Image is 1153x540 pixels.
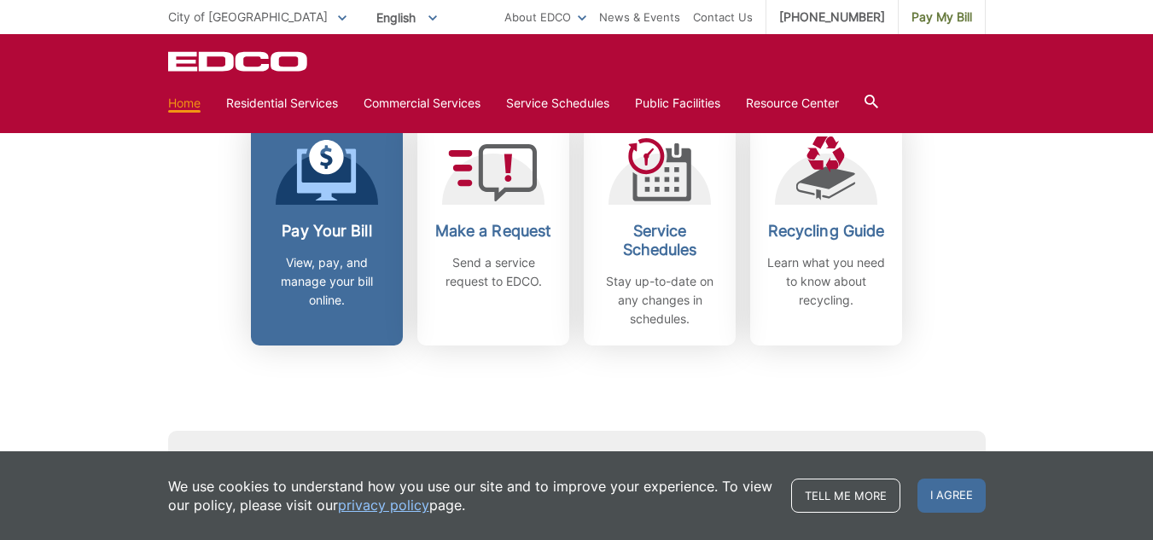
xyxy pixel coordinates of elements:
p: View, pay, and manage your bill online. [264,253,390,310]
a: Contact Us [693,8,753,26]
a: Service Schedules [506,94,609,113]
p: Send a service request to EDCO. [430,253,556,291]
p: We use cookies to understand how you use our site and to improve your experience. To view our pol... [168,477,774,514]
a: News & Events [599,8,680,26]
a: Pay Your Bill View, pay, and manage your bill online. [251,119,403,345]
a: Service Schedules Stay up-to-date on any changes in schedules. [584,119,736,345]
h2: Recycling Guide [763,222,889,241]
a: About EDCO [504,8,586,26]
h2: Make a Request [430,222,556,241]
a: Make a Request Send a service request to EDCO. [417,119,569,345]
a: Public Facilities [635,94,720,113]
a: EDCD logo. Return to the homepage. [168,51,310,72]
a: Tell me more [791,479,900,513]
p: Learn what you need to know about recycling. [763,253,889,310]
a: privacy policy [338,496,429,514]
span: Pay My Bill [911,8,972,26]
a: Residential Services [226,94,338,113]
h2: Service Schedules [597,222,723,259]
a: Commercial Services [364,94,480,113]
p: Stay up-to-date on any changes in schedules. [597,272,723,328]
a: Resource Center [746,94,839,113]
h2: Pay Your Bill [264,222,390,241]
a: Home [168,94,201,113]
span: I agree [917,479,986,513]
span: English [364,3,450,32]
span: City of [GEOGRAPHIC_DATA] [168,9,328,24]
a: Recycling Guide Learn what you need to know about recycling. [750,119,902,345]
